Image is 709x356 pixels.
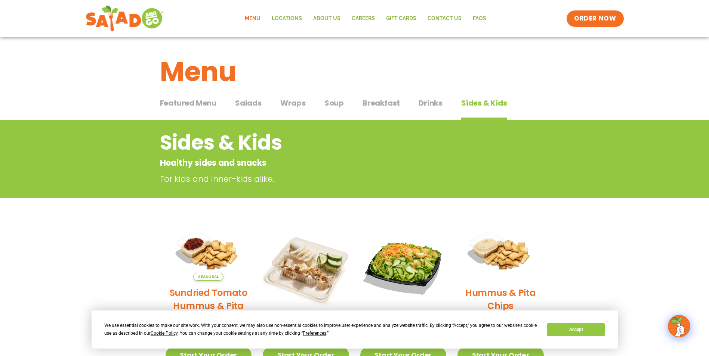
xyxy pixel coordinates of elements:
a: Locations [266,10,308,27]
a: GIFT CARDS [380,10,422,27]
span: Cookie Policy [151,331,178,336]
span: Soup [324,97,344,109]
p: For kids and inner-kids alike. [160,173,493,185]
h2: Sundried Tomato Hummus & Pita Chips [166,286,252,325]
span: Seasonal [193,273,224,281]
span: Sides & Kids [461,97,507,109]
a: About Us [308,10,346,27]
span: Featured Menu [160,97,216,109]
button: Accept [547,323,605,336]
img: new-SAG-logo-768×292 [86,4,164,34]
a: Menu [239,10,266,27]
h1: Menu [160,51,549,92]
img: Product photo for Hummus & Pita Chips [457,223,544,281]
span: Drinks [419,97,443,109]
h2: Hummus & Pita Chips [457,286,544,312]
span: Preferences [303,331,326,336]
img: Product photo for Kids’ Salad [360,223,447,309]
div: Cookie Consent Prompt [92,310,618,349]
span: Salads [235,97,262,109]
img: Product photo for Snack Pack [263,223,349,309]
img: Product photo for Sundried Tomato Hummus & Pita Chips [166,223,252,281]
div: We use essential cookies to make our site work. With your consent, we may also use non-essential ... [104,322,538,337]
a: Careers [346,10,380,27]
span: Breakfast [363,97,400,109]
span: ORDER NOW [574,14,616,23]
div: Tabbed content [160,95,549,120]
a: FAQs [467,10,492,27]
h2: Sides & Kids [160,128,489,158]
a: ORDER NOW [567,10,623,27]
p: Healthy sides and snacks [160,157,489,169]
img: wpChatIcon [669,316,690,337]
nav: Menu [239,10,492,27]
span: Wraps [280,97,306,109]
a: Contact Us [422,10,467,27]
